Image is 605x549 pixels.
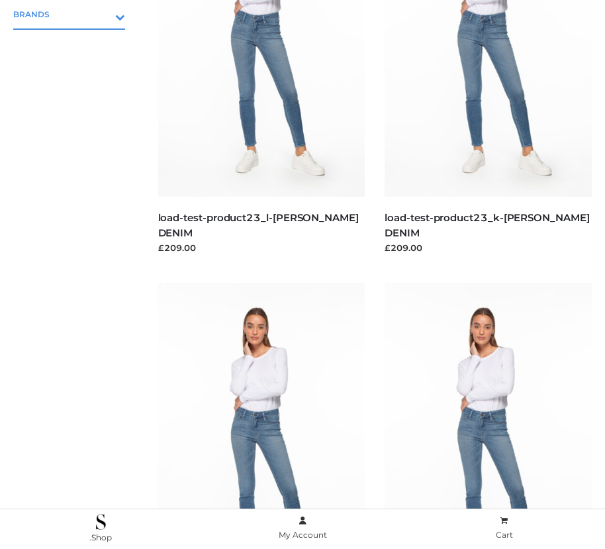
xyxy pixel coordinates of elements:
[279,530,327,540] span: My Account
[385,211,589,239] a: load-test-product23_k-[PERSON_NAME] DENIM
[158,211,359,239] a: load-test-product23_l-[PERSON_NAME] DENIM
[385,241,592,254] div: £209.00
[403,513,605,543] a: Cart
[13,7,125,22] span: BRANDS
[96,514,106,530] img: .Shop
[202,513,404,543] a: My Account
[89,532,112,542] span: .Shop
[496,530,513,540] span: Cart
[158,241,365,254] div: £209.00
